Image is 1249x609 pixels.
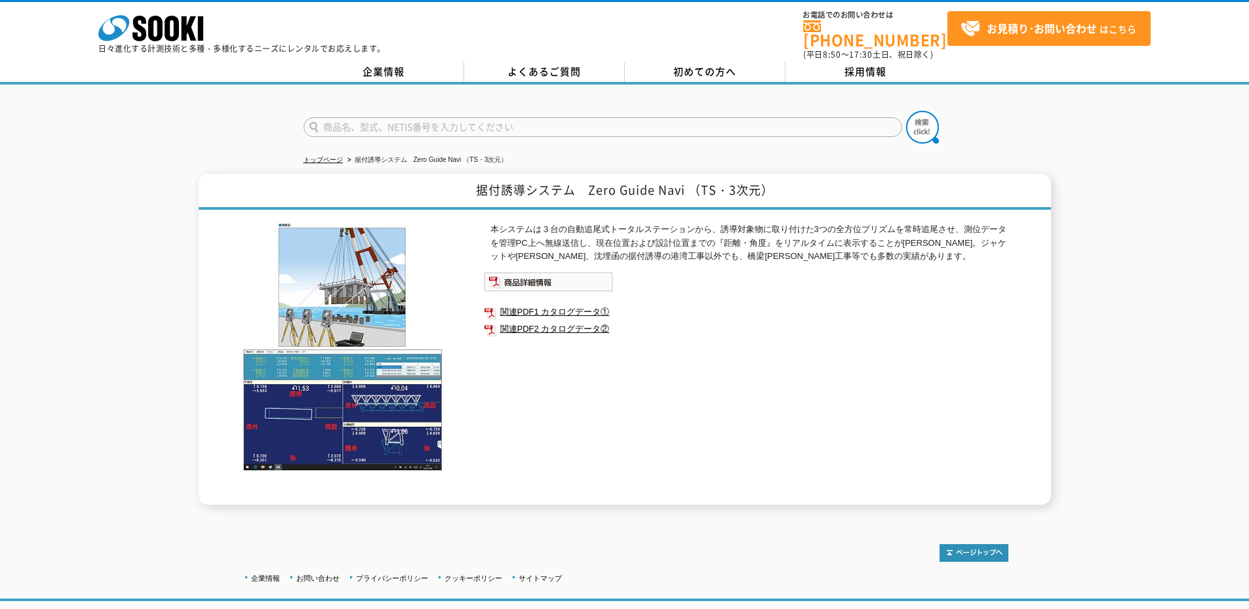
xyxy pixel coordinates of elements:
a: トップページ [304,156,343,163]
a: 初めての方へ [625,62,785,82]
a: 採用情報 [785,62,946,82]
a: 企業情報 [304,62,464,82]
span: お電話でのお問い合わせは [803,11,947,19]
p: 本システムは３台の自動追尾式トータルステーションから、誘導対象物に取り付けた3つの全方位プリズムを常時追尾させ、測位データを管理PC上へ無線送信し、現在位置および設計位置までの『距離・角度』をリ... [490,223,1008,264]
a: 企業情報 [251,574,280,582]
span: はこちら [961,19,1136,39]
span: 17:30 [849,49,873,60]
img: 据付誘導システム Zero Guide Navi （TS・3次元） [241,223,445,472]
a: よくあるご質問 [464,62,625,82]
a: お見積り･お問い合わせはこちら [947,11,1151,46]
a: クッキーポリシー [445,574,502,582]
li: 据付誘導システム Zero Guide Navi （TS・3次元） [345,153,508,167]
strong: お見積り･お問い合わせ [987,20,1097,36]
a: 商品詳細情報システム [484,279,613,289]
span: (平日 ～ 土日、祝日除く) [803,49,933,60]
span: 初めての方へ [673,64,736,79]
span: 8:50 [823,49,841,60]
input: 商品名、型式、NETIS番号を入力してください [304,117,902,137]
img: トップページへ [940,544,1008,562]
h1: 据付誘導システム Zero Guide Navi （TS・3次元） [199,174,1051,210]
p: 日々進化する計測技術と多種・多様化するニーズにレンタルでお応えします。 [98,45,386,52]
a: [PHONE_NUMBER] [803,20,947,47]
img: btn_search.png [906,111,939,144]
a: プライバシーポリシー [356,574,428,582]
a: 関連PDF1 カタログデータ① [484,304,1008,321]
a: サイトマップ [519,574,562,582]
img: 商品詳細情報システム [484,272,613,292]
a: お問い合わせ [296,574,340,582]
a: 関連PDF2 カタログデータ② [484,321,1008,338]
